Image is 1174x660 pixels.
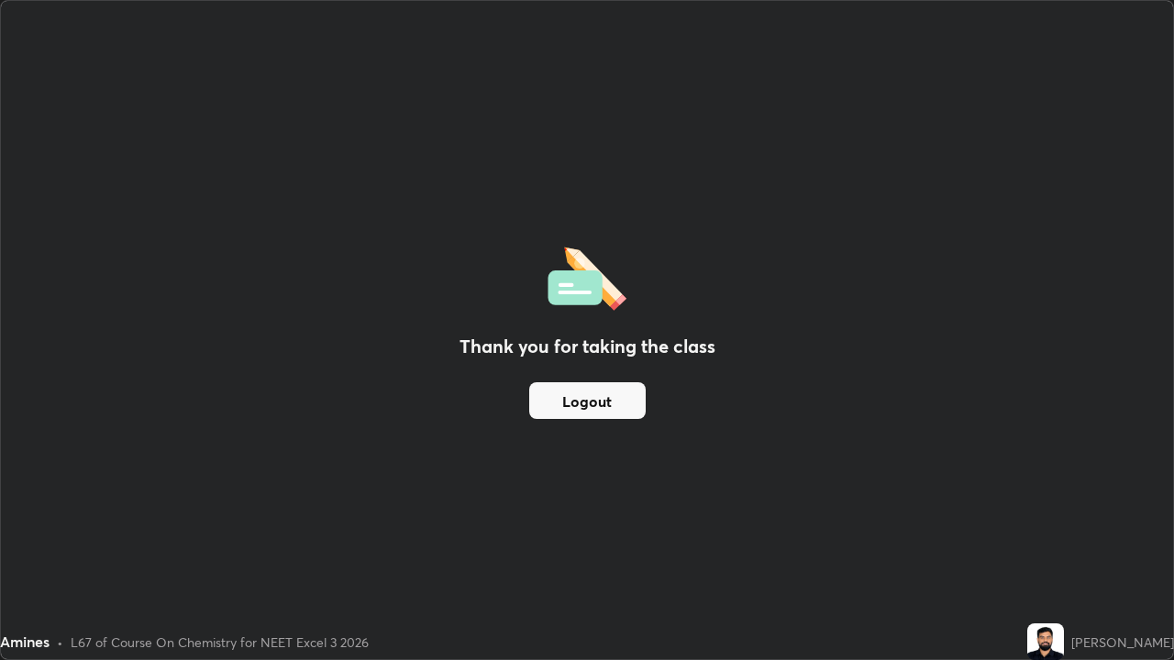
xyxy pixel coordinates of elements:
[548,241,626,311] img: offlineFeedback.1438e8b3.svg
[1071,632,1174,652] div: [PERSON_NAME]
[460,333,715,360] h2: Thank you for taking the class
[1027,623,1064,660] img: 4925d321413647ba8554cd8cd00796ad.jpg
[529,382,646,419] button: Logout
[57,632,63,652] div: •
[71,632,369,652] div: L67 of Course On Chemistry for NEET Excel 3 2026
